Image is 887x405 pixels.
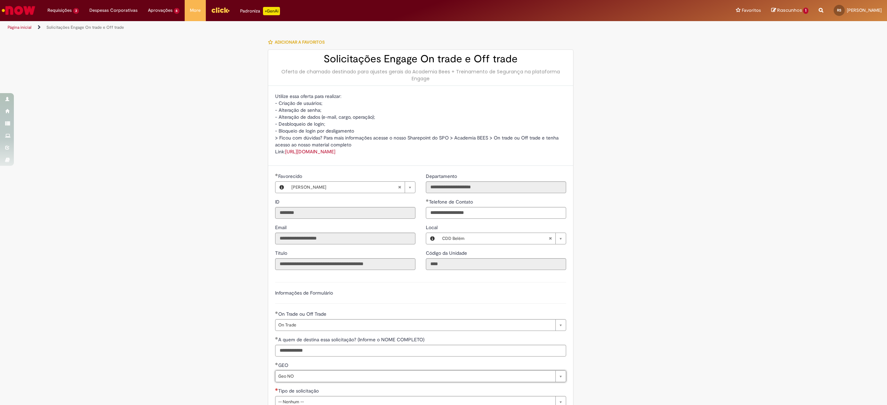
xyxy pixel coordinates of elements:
[545,233,555,244] abbr: Limpar campo Local
[275,388,278,391] span: Necessários
[742,7,761,14] span: Favoritos
[426,224,439,231] span: Local
[275,311,278,314] span: Obrigatório Preenchido
[275,362,278,365] span: Obrigatório Preenchido
[803,8,808,14] span: 1
[439,233,566,244] a: CDD BelémLimpar campo Local
[211,5,230,15] img: click_logo_yellow_360x200.png
[275,290,333,296] label: Informações de Formulário
[275,173,278,176] span: Obrigatório Preenchido
[275,233,415,244] input: Email
[275,207,415,219] input: ID
[190,7,201,14] span: More
[429,199,474,205] span: Telefone de Contato
[847,7,882,13] span: [PERSON_NAME]
[275,345,566,357] input: A quem de destina essa solicitação? (Informe o NOME COMPLETO)
[268,35,328,49] button: Adicionar a Favoritos
[263,7,280,15] p: +GenAi
[426,258,566,270] input: Código da Unidade
[275,39,325,45] span: Adicionar a Favoritos
[426,173,458,179] span: Somente leitura - Departamento
[426,233,439,244] button: Local, Visualizar este registro CDD Belém
[278,388,320,394] span: Tipo de solicitação
[275,53,566,65] h2: Solicitações Engage On trade e Off trade
[73,8,79,14] span: 3
[278,319,552,331] span: On Trade
[426,250,468,256] label: Somente leitura - Código da Unidade
[275,250,289,256] label: Somente leitura - Título
[46,25,124,30] a: Solicitações Engage On trade e Off trade
[837,8,841,12] span: RS
[278,371,552,382] span: Geo NO
[426,199,429,202] span: Obrigatório Preenchido
[426,181,566,193] input: Departamento
[278,362,290,368] span: GEO
[89,7,138,14] span: Despesas Corporativas
[278,173,304,179] span: Necessários - Favorecido
[148,7,173,14] span: Aprovações
[5,21,586,34] ul: Trilhas de página
[394,182,405,193] abbr: Limpar campo Favorecido
[771,7,808,14] a: Rascunhos
[288,182,415,193] a: [PERSON_NAME]Limpar campo Favorecido
[291,182,398,193] span: [PERSON_NAME]
[285,148,335,155] a: [URL][DOMAIN_NAME]
[426,207,566,219] input: Telefone de Contato
[278,311,328,317] span: On Trade ou Off Trade
[275,258,415,270] input: Título
[278,336,426,343] span: A quem de destina essa solicitação? (Informe o NOME COMPLETO)
[777,7,802,13] span: Rascunhos
[275,199,281,205] span: Somente leitura - ID
[174,8,180,14] span: 6
[1,3,36,17] img: ServiceNow
[275,93,566,155] p: Utilize essa oferta para realizar: - Criação de usuários; - Alteração de senha; - Alteração de da...
[275,337,278,340] span: Obrigatório Preenchido
[275,250,289,256] span: Somente leitura - Título
[442,233,548,244] span: CDD Belém
[8,25,32,30] a: Página inicial
[47,7,72,14] span: Requisições
[275,224,288,231] label: Somente leitura - Email
[275,198,281,205] label: Somente leitura - ID
[275,182,288,193] button: Favorecido, Visualizar este registro Rodrigo Savio Muniz Da Silva
[275,68,566,82] div: Oferta de chamado destinado para ajustes gerais da Academia Bees + Treinamento de Segurança na pl...
[426,250,468,256] span: Somente leitura - Código da Unidade
[426,173,458,180] label: Somente leitura - Departamento
[240,7,280,15] div: Padroniza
